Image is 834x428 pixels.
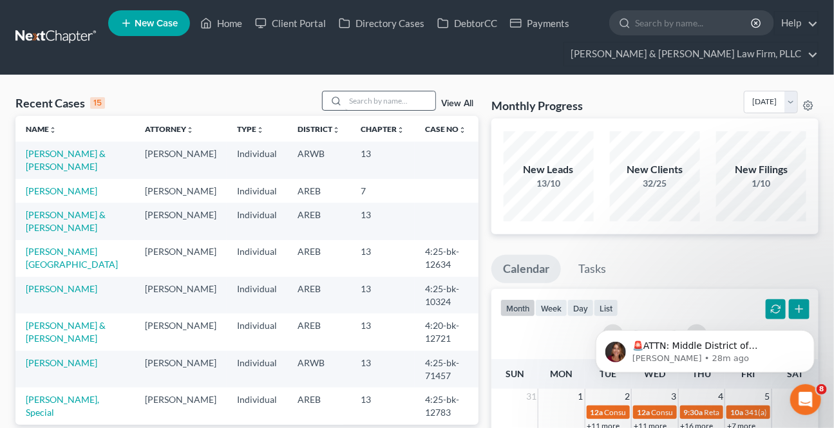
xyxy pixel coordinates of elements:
[397,126,404,134] i: unfold_more
[49,126,57,134] i: unfold_more
[135,313,227,350] td: [PERSON_NAME]
[610,162,700,177] div: New Clients
[610,177,700,190] div: 32/25
[287,240,350,277] td: AREB
[764,389,772,404] span: 5
[716,177,806,190] div: 1/10
[227,351,287,387] td: Individual
[135,351,227,387] td: [PERSON_NAME]
[249,12,332,35] a: Client Portal
[135,387,227,424] td: [PERSON_NAME]
[287,313,350,350] td: AREB
[605,407,722,417] span: Consult Date for [PERSON_NAME]
[287,179,350,203] td: AREB
[135,19,178,28] span: New Case
[441,99,473,108] a: View All
[227,313,287,350] td: Individual
[790,384,821,415] iframe: Intercom live chat
[350,277,415,313] td: 13
[350,240,415,277] td: 13
[415,387,479,424] td: 4:25-bk-12783
[550,368,573,379] span: Mon
[26,124,57,134] a: Nameunfold_more
[135,240,227,277] td: [PERSON_NAME]
[491,98,583,113] h3: Monthly Progress
[135,277,227,313] td: [PERSON_NAME]
[651,407,768,417] span: Consult Date for [PERSON_NAME]
[26,209,106,233] a: [PERSON_NAME] & [PERSON_NAME]
[415,277,479,313] td: 4:25-bk-10324
[345,91,435,110] input: Search by name...
[576,303,834,393] iframe: Intercom notifications message
[504,12,576,35] a: Payments
[425,124,466,134] a: Case Nounfold_more
[26,148,106,172] a: [PERSON_NAME] & [PERSON_NAME]
[256,126,264,134] i: unfold_more
[506,368,524,379] span: Sun
[135,203,227,239] td: [PERSON_NAME]
[186,126,194,134] i: unfold_more
[227,387,287,424] td: Individual
[227,203,287,239] td: Individual
[26,320,106,344] a: [PERSON_NAME] & [PERSON_NAME]
[90,97,105,109] div: 15
[26,185,97,196] a: [PERSON_NAME]
[350,351,415,387] td: 13
[332,126,340,134] i: unfold_more
[298,124,340,134] a: Districtunfold_more
[332,12,431,35] a: Directory Cases
[350,313,415,350] td: 13
[287,277,350,313] td: AREB
[504,177,594,190] div: 13/10
[15,95,105,111] div: Recent Cases
[237,124,264,134] a: Typeunfold_more
[500,299,535,317] button: month
[635,11,753,35] input: Search by name...
[26,283,97,294] a: [PERSON_NAME]
[817,384,827,395] span: 8
[716,162,806,177] div: New Filings
[730,407,743,417] span: 10a
[670,389,678,404] span: 3
[227,240,287,277] td: Individual
[717,389,725,404] span: 4
[415,351,479,387] td: 4:25-bk-71457
[350,387,415,424] td: 13
[567,255,618,283] a: Tasks
[350,179,415,203] td: 7
[535,299,567,317] button: week
[287,387,350,424] td: AREB
[26,246,118,270] a: [PERSON_NAME][GEOGRAPHIC_DATA]
[227,277,287,313] td: Individual
[684,407,703,417] span: 9:30a
[567,299,594,317] button: day
[594,299,618,317] button: list
[287,351,350,387] td: ARWB
[525,389,538,404] span: 31
[26,357,97,368] a: [PERSON_NAME]
[415,313,479,350] td: 4:20-bk-12721
[287,142,350,178] td: ARWB
[415,240,479,277] td: 4:25-bk-12634
[637,407,650,417] span: 12a
[227,142,287,178] td: Individual
[194,12,249,35] a: Home
[577,389,585,404] span: 1
[26,394,99,418] a: [PERSON_NAME], Special
[145,124,194,134] a: Attorneyunfold_more
[135,142,227,178] td: [PERSON_NAME]
[227,179,287,203] td: Individual
[491,255,561,283] a: Calendar
[459,126,466,134] i: unfold_more
[775,12,818,35] a: Help
[350,142,415,178] td: 13
[504,162,594,177] div: New Leads
[431,12,504,35] a: DebtorCC
[623,389,631,404] span: 2
[350,203,415,239] td: 13
[135,179,227,203] td: [PERSON_NAME]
